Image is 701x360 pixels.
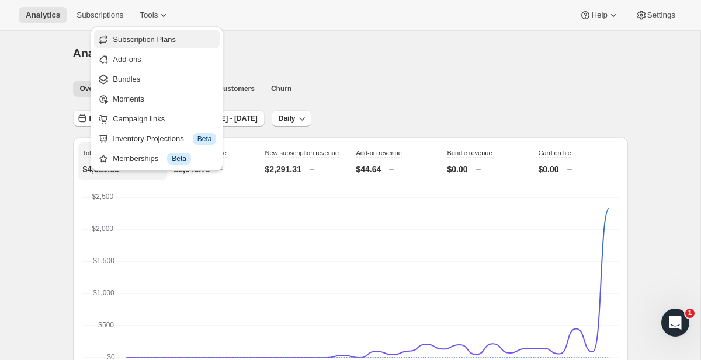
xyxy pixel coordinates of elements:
span: Card on file [539,149,571,156]
span: Settings [647,11,675,20]
div: Inventory Projections [113,133,216,145]
button: Analytics [19,7,67,23]
span: Churn [271,84,291,93]
span: Analytics [26,11,60,20]
text: $2,500 [92,193,113,201]
span: Add-ons [113,55,141,64]
span: Add-on revenue [356,149,402,156]
button: Last 30 days [73,110,138,127]
span: Campaign links [113,114,165,123]
span: Total revenue [83,149,122,156]
span: 1 [685,309,695,318]
p: $2,291.31 [265,163,301,175]
button: Subscription Plans [94,30,220,48]
div: Memberships [113,153,216,165]
button: Settings [629,7,682,23]
text: $500 [98,321,114,329]
span: Customers [218,84,255,93]
span: Subscription Plans [113,35,176,44]
text: $1,500 [93,257,114,265]
button: Memberships [94,149,220,167]
span: Help [591,11,607,20]
button: Bundles [94,69,220,88]
p: $0.00 [539,163,559,175]
p: $4,381.65 [83,163,119,175]
span: Compare to: [DATE] - [DATE] [162,114,258,123]
button: Tools [133,7,176,23]
button: Daily [272,110,312,127]
p: $44.64 [356,163,381,175]
span: Analytics [73,47,124,60]
span: Moments [113,95,144,103]
button: Add-ons [94,50,220,68]
text: $2,000 [92,225,113,233]
button: Inventory Projections [94,129,220,148]
button: Moments [94,89,220,108]
iframe: Intercom live chat [661,309,689,337]
button: Campaign links [94,109,220,128]
span: Tools [140,11,158,20]
text: $1,000 [93,289,114,297]
span: Beta [197,134,212,144]
span: Bundle revenue [447,149,492,156]
span: New subscription revenue [265,149,339,156]
button: Help [572,7,626,23]
span: Bundles [113,75,140,83]
button: Subscriptions [70,7,130,23]
span: Overview [80,84,111,93]
span: Daily [279,114,296,123]
span: Beta [172,154,186,163]
p: $0.00 [447,163,468,175]
span: Subscriptions [77,11,123,20]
